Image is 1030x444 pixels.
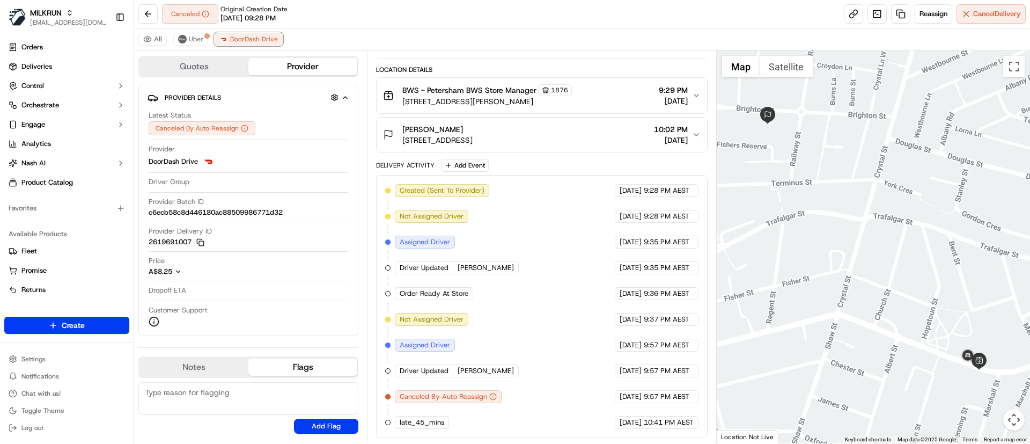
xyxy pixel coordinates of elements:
button: 2619691007 [149,237,204,247]
span: [DATE] [620,315,642,324]
span: Provider [149,144,175,154]
span: DoorDash Drive [149,157,198,166]
span: Fleet [21,246,37,256]
span: Not Assigned Driver [400,212,464,221]
button: Toggle Theme [4,403,129,418]
button: Canceled [162,4,218,24]
span: Assigned Driver [400,237,450,247]
img: MILKRUN [9,9,26,26]
button: Provider [248,58,357,75]
div: Delivery Activity [376,161,435,170]
span: Latest Status [149,111,191,120]
span: 9:28 PM AEST [644,212,689,221]
span: c6ecb58c8d446180ac88509986771d32 [149,208,283,217]
span: Returns [21,285,46,295]
span: Map data ©2025 Google [897,436,956,442]
span: Deliveries [21,62,52,71]
span: [DATE] [620,289,642,299]
span: [STREET_ADDRESS] [402,135,473,145]
span: Control [21,81,44,91]
span: 9:37 PM AEST [644,315,689,324]
span: 10:02 PM [654,124,688,135]
button: Log out [4,420,129,435]
span: Driver Group [149,177,189,187]
button: Returns [4,281,129,299]
button: Notifications [4,369,129,384]
button: All [138,33,167,46]
button: Control [4,77,129,94]
button: Create [4,317,129,334]
span: Created (Sent To Provider) [400,186,484,195]
button: Fleet [4,243,129,260]
button: Settings [4,352,129,367]
img: Google [719,430,755,443]
span: [DATE] [620,186,642,195]
a: Promise [9,266,125,275]
span: [DATE] [620,340,642,350]
span: Notifications [21,372,59,381]
button: Quotes [139,58,248,75]
span: Assigned Driver [400,340,450,350]
button: Keyboard shortcuts [845,436,891,443]
span: Original Creation Date [220,5,288,13]
span: Create [62,320,85,331]
span: [DATE] [620,392,642,402]
span: 9:35 PM AEST [644,237,689,247]
button: Uber [173,33,208,46]
button: CancelDelivery [957,4,1026,24]
span: Driver Updated [400,366,448,376]
button: Add Flag [294,419,358,434]
a: Orders [4,39,129,56]
button: Orchestrate [4,97,129,114]
img: doordash_logo_v2.png [219,35,228,43]
span: [PERSON_NAME] [458,263,514,273]
button: [EMAIL_ADDRESS][DOMAIN_NAME] [30,18,107,27]
span: BWS - Petersham BWS Store Manager [402,85,536,96]
span: [PERSON_NAME] [458,366,514,376]
button: Flags [248,359,357,376]
a: Open this area in Google Maps (opens a new window) [719,430,755,443]
span: Driver Updated [400,263,448,273]
span: [STREET_ADDRESS][PERSON_NAME] [402,96,572,107]
span: 1876 [551,86,568,94]
div: Location Not Live [717,430,778,443]
span: Log out [21,424,43,432]
div: Canceled By Auto Reassign [149,121,255,135]
button: Promise [4,262,129,279]
span: Provider Batch ID [149,197,204,207]
span: Nash AI [21,158,46,168]
span: Uber [189,35,203,43]
span: Toggle Theme [21,406,64,415]
span: Price [149,256,165,266]
span: [DATE] [654,135,688,145]
span: [DATE] [620,366,642,376]
span: Engage [21,120,45,129]
span: [DATE] 09:28 PM [220,13,276,23]
span: 9:29 PM [659,85,688,96]
span: [PERSON_NAME] [402,124,463,135]
button: Provider Details [148,89,349,106]
span: [DATE] [659,96,688,106]
a: Fleet [9,246,125,256]
button: Show satellite imagery [760,56,813,77]
span: [DATE] [620,212,642,221]
button: Reassign [915,4,952,24]
span: 10:41 PM AEST [644,418,694,427]
span: [DATE] [620,263,642,273]
span: A$8.25 [149,267,172,276]
span: Canceled By Auto Reassign [400,392,487,402]
span: [DATE] [620,418,642,427]
button: A$8.25 [149,267,243,276]
span: Provider Details [165,93,221,102]
a: Analytics [4,135,129,152]
div: Favorites [4,200,129,217]
button: [PERSON_NAME][STREET_ADDRESS]10:02 PM[DATE] [377,118,707,152]
button: DoorDash Drive [215,33,283,46]
span: Orchestrate [21,100,59,110]
span: Provider Delivery ID [149,227,212,236]
a: Terms (opens in new tab) [962,436,977,442]
img: uber-new-logo.jpeg [178,35,187,43]
a: Report a map error [984,436,1027,442]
